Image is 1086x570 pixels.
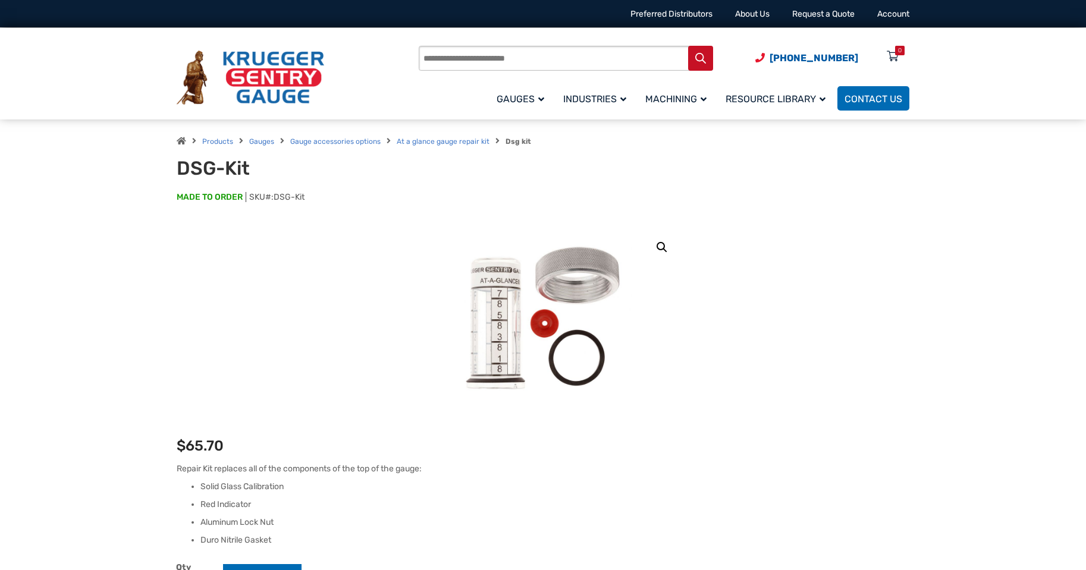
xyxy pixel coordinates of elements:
[200,481,909,493] li: Solid Glass Calibration
[735,9,770,19] a: About Us
[506,137,531,146] strong: Dsg kit
[249,137,274,146] a: Gauges
[177,437,224,454] bdi: 65.70
[397,137,489,146] a: At a glance gauge repair kit
[726,93,826,105] span: Resource Library
[497,93,544,105] span: Gauges
[556,84,638,112] a: Industries
[202,137,233,146] a: Products
[246,192,305,202] span: SKU#:
[630,9,713,19] a: Preferred Distributors
[770,52,858,64] span: [PHONE_NUMBER]
[877,9,909,19] a: Account
[177,437,186,454] span: $
[837,86,909,111] a: Contact Us
[718,84,837,112] a: Resource Library
[200,534,909,546] li: Duro Nitrile Gasket
[177,191,243,203] span: MADE TO ORDER
[645,93,707,105] span: Machining
[755,51,858,65] a: Phone Number (920) 434-8860
[177,462,909,475] p: Repair Kit replaces all of the components of the top of the gauge:
[845,93,902,105] span: Contact Us
[290,137,381,146] a: Gauge accessories options
[651,237,673,258] a: View full-screen image gallery
[489,84,556,112] a: Gauges
[177,51,324,105] img: Krueger Sentry Gauge
[200,517,909,528] li: Aluminum Lock Nut
[792,9,855,19] a: Request a Quote
[274,192,305,202] span: DSG-Kit
[638,84,718,112] a: Machining
[563,93,626,105] span: Industries
[177,157,470,179] h1: DSG-Kit
[200,499,909,511] li: Red Indicator
[454,227,632,405] img: DSG-Kit
[898,46,902,55] div: 0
